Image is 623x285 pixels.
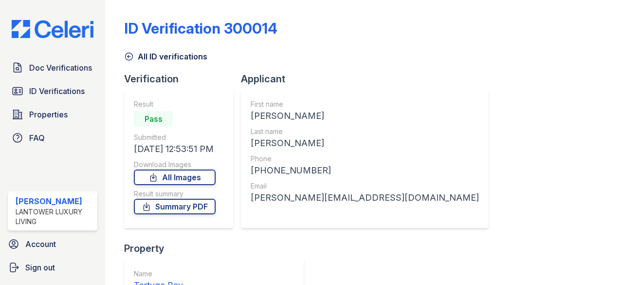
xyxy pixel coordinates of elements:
[8,58,97,77] a: Doc Verifications
[16,195,93,207] div: [PERSON_NAME]
[251,181,479,191] div: Email
[8,128,97,148] a: FAQ
[25,262,55,273] span: Sign out
[134,170,216,185] a: All Images
[134,99,216,109] div: Result
[4,234,101,254] a: Account
[251,109,479,123] div: [PERSON_NAME]
[8,105,97,124] a: Properties
[134,269,294,279] div: Name
[124,19,277,37] div: ID Verification 300014
[8,81,97,101] a: ID Verifications
[134,199,216,214] a: Summary PDF
[251,191,479,205] div: [PERSON_NAME][EMAIL_ADDRESS][DOMAIN_NAME]
[4,258,101,277] a: Sign out
[29,132,45,144] span: FAQ
[251,164,479,177] div: [PHONE_NUMBER]
[251,127,479,136] div: Last name
[29,62,92,74] span: Doc Verifications
[29,85,85,97] span: ID Verifications
[124,72,241,86] div: Verification
[124,51,207,62] a: All ID verifications
[4,20,101,38] img: CE_Logo_Blue-a8612792a0a2168367f1c8372b55b34899dd931a85d93a1a3d3e32e68fde9ad4.png
[25,238,56,250] span: Account
[134,160,216,170] div: Download Images
[251,99,479,109] div: First name
[134,111,173,127] div: Pass
[251,136,479,150] div: [PERSON_NAME]
[29,109,68,120] span: Properties
[134,133,216,142] div: Submitted
[241,72,496,86] div: Applicant
[134,189,216,199] div: Result summary
[251,154,479,164] div: Phone
[16,207,93,227] div: Lantower Luxury Living
[124,242,311,255] div: Property
[134,142,216,156] div: [DATE] 12:53:51 PM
